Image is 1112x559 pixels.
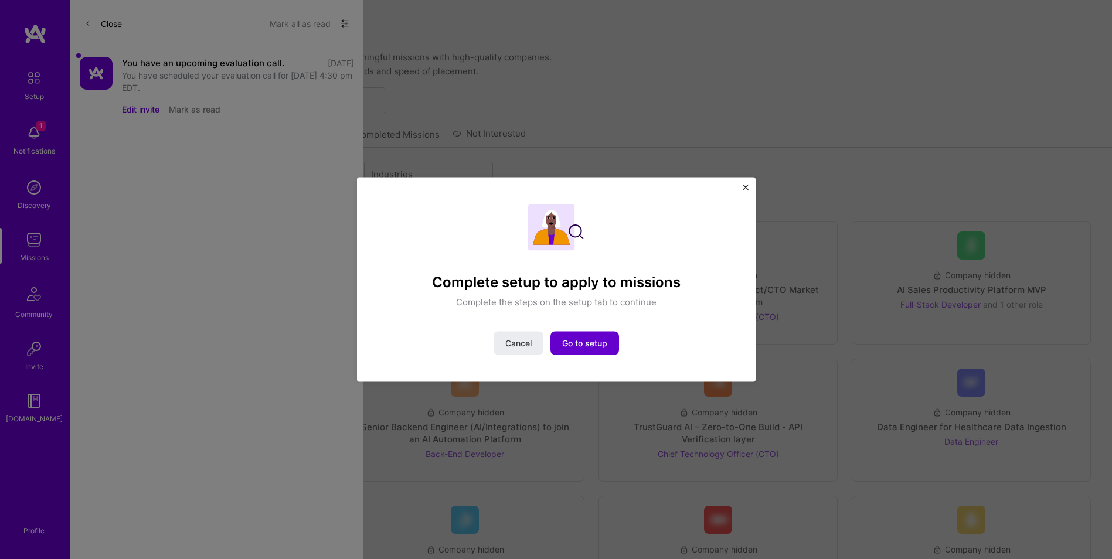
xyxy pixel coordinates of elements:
[528,204,584,251] img: Complete setup illustration
[505,337,532,349] span: Cancel
[550,331,619,355] button: Go to setup
[562,337,607,349] span: Go to setup
[494,331,543,355] button: Cancel
[432,274,681,291] h4: Complete setup to apply to missions
[456,295,657,308] p: Complete the steps on the setup tab to continue
[743,185,749,197] button: Close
